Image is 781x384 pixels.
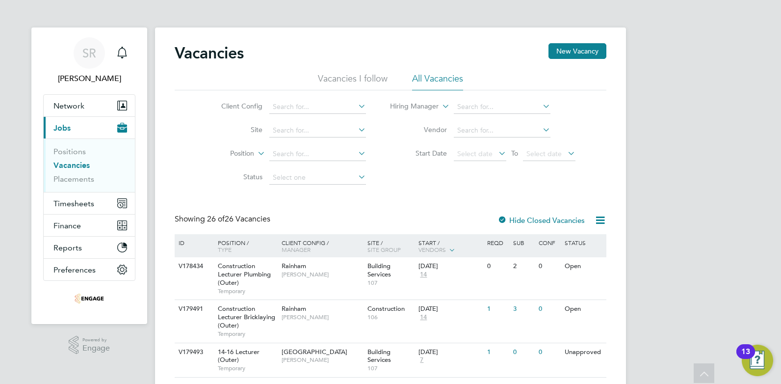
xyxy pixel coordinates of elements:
div: 1 [485,343,510,361]
div: [DATE] [418,348,482,357]
a: Powered byEngage [69,336,110,355]
span: Network [53,101,84,110]
a: Positions [53,147,86,156]
button: Open Resource Center, 13 new notifications [742,345,773,376]
span: Building Services [367,348,391,364]
span: 107 [367,279,414,287]
span: To [508,147,521,160]
div: Conf [536,234,562,251]
div: Open [562,300,605,318]
div: 0 [511,343,536,361]
label: Hide Closed Vacancies [497,216,585,225]
button: Jobs [44,117,135,138]
span: Jobs [53,123,71,133]
div: Status [562,234,605,251]
span: Sam Roberts [43,73,135,84]
div: Client Config / [279,234,365,258]
input: Search for... [454,124,550,137]
li: Vacancies I follow [318,73,388,90]
span: 26 Vacancies [207,214,270,224]
div: 13 [741,352,750,364]
span: 7 [418,356,425,364]
span: Preferences [53,265,96,274]
span: 106 [367,313,414,321]
div: Showing [175,214,272,224]
span: Building Services [367,262,391,278]
span: Timesheets [53,199,94,208]
a: Vacancies [53,161,90,170]
span: Temporary [218,287,277,295]
span: Engage [82,344,110,353]
span: 14-16 Lecturer (Outer) [218,348,260,364]
span: Select date [457,149,493,158]
span: Construction Lecturer Plumbing (Outer) [218,262,271,287]
div: 3 [511,300,536,318]
span: Temporary [218,364,277,372]
div: V178434 [176,257,210,275]
div: Start / [416,234,485,259]
div: [DATE] [418,305,482,313]
li: All Vacancies [412,73,463,90]
div: 2 [511,257,536,275]
div: Position / [210,234,279,258]
label: Site [206,125,262,134]
span: Manager [282,246,311,253]
span: Rainham [282,304,306,313]
span: Construction [367,304,405,313]
span: Site Group [367,246,401,253]
label: Position [198,149,254,159]
span: Reports [53,243,82,252]
img: omniapeople-logo-retina.png [75,291,104,306]
div: 1 [485,300,510,318]
label: Start Date [390,149,447,158]
div: Reqd [485,234,510,251]
span: 107 [367,364,414,372]
input: Search for... [269,147,366,161]
input: Select one [269,171,366,185]
span: [GEOGRAPHIC_DATA] [282,348,347,356]
div: 0 [485,257,510,275]
span: [PERSON_NAME] [282,313,363,321]
span: Vendors [418,246,446,253]
span: Select date [526,149,562,158]
input: Search for... [269,124,366,137]
span: Temporary [218,330,277,338]
input: Search for... [269,100,366,114]
div: Site / [365,234,417,258]
a: SR[PERSON_NAME] [43,37,135,84]
div: [DATE] [418,262,482,271]
button: Finance [44,215,135,236]
a: Go to home page [43,291,135,306]
label: Status [206,172,262,181]
div: Jobs [44,138,135,192]
span: 14 [418,271,428,279]
span: Powered by [82,336,110,344]
span: Construction Lecturer Bricklaying (Outer) [218,304,275,329]
button: New Vacancy [548,43,606,59]
h2: Vacancies [175,43,244,63]
div: 0 [536,257,562,275]
span: Type [218,246,232,253]
a: Placements [53,174,94,184]
div: Sub [511,234,536,251]
div: V179491 [176,300,210,318]
button: Network [44,95,135,116]
button: Preferences [44,259,135,280]
input: Search for... [454,100,550,114]
nav: Main navigation [31,27,147,324]
span: Rainham [282,262,306,270]
span: Finance [53,221,81,230]
span: 26 of [207,214,225,224]
button: Reports [44,237,135,258]
span: SR [82,47,96,59]
button: Timesheets [44,192,135,214]
span: 14 [418,313,428,322]
label: Client Config [206,102,262,110]
span: [PERSON_NAME] [282,356,363,364]
div: 0 [536,300,562,318]
div: Unapproved [562,343,605,361]
label: Vendor [390,125,447,134]
div: V179493 [176,343,210,361]
label: Hiring Manager [382,102,439,111]
div: 0 [536,343,562,361]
